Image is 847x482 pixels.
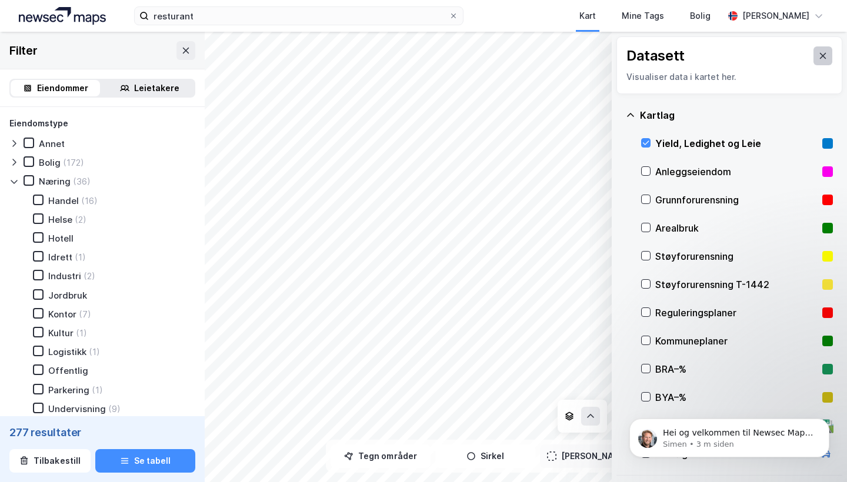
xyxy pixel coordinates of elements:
[655,136,818,150] div: Yield, Ledighet og Leie
[48,365,88,376] div: Offentlig
[48,290,87,301] div: Jordbruk
[48,252,72,263] div: Idrett
[579,9,596,23] div: Kart
[48,327,74,339] div: Kultur
[89,346,100,357] div: (1)
[9,116,68,130] div: Eiendomstype
[48,346,86,357] div: Logistikk
[655,277,818,292] div: Støyforurensning T-1442
[73,176,91,187] div: (36)
[48,270,81,282] div: Industri
[655,249,818,263] div: Støyforurensning
[435,444,535,468] button: Sirkel
[655,306,818,320] div: Reguleringsplaner
[655,221,818,235] div: Arealbruk
[75,252,86,263] div: (1)
[75,214,86,225] div: (2)
[63,157,84,168] div: (172)
[655,362,818,376] div: BRA–%
[76,327,87,339] div: (1)
[48,403,106,414] div: Undervisning
[92,384,103,396] div: (1)
[48,195,79,206] div: Handel
[690,9,711,23] div: Bolig
[655,193,818,207] div: Grunnforurensning
[612,394,847,476] iframe: Intercom notifications melding
[39,157,61,168] div: Bolig
[655,165,818,179] div: Anleggseiendom
[626,70,832,84] div: Visualiser data i kartet her.
[48,309,76,320] div: Kontor
[149,7,449,25] input: Søk på adresse, matrikkel, gårdeiere, leietakere eller personer
[561,449,686,463] div: [PERSON_NAME] til kartutsnitt
[640,108,833,122] div: Kartlag
[9,41,38,60] div: Filter
[655,334,818,348] div: Kommuneplaner
[37,81,88,95] div: Eiendommer
[9,449,91,473] button: Tilbakestill
[48,214,72,225] div: Helse
[48,233,74,244] div: Hotell
[48,384,89,396] div: Parkering
[108,403,121,414] div: (9)
[79,309,91,320] div: (7)
[655,390,818,404] div: BYA–%
[622,9,664,23] div: Mine Tags
[134,81,179,95] div: Leietakere
[81,195,98,206] div: (16)
[331,444,431,468] button: Tegn områder
[742,9,809,23] div: [PERSON_NAME]
[84,270,95,282] div: (2)
[19,7,106,25] img: logo.a4113a55bc3d86da70a041830d287a7e.svg
[95,449,195,473] button: Se tabell
[39,138,65,149] div: Annet
[39,176,71,187] div: Næring
[9,426,195,440] div: 277 resultater
[626,46,685,65] div: Datasett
